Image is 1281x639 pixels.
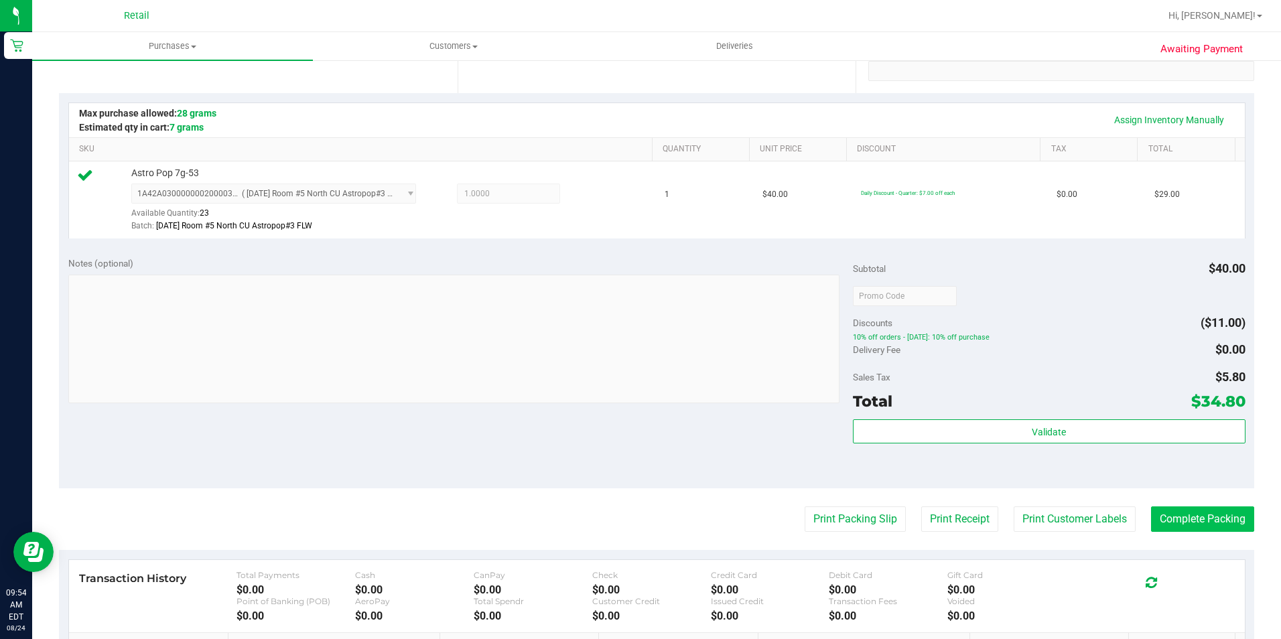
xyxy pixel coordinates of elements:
[805,506,906,532] button: Print Packing Slip
[594,32,875,60] a: Deliveries
[711,596,829,606] div: Issued Credit
[156,221,312,230] span: [DATE] Room #5 North CU Astropop#3 FLW
[853,286,957,306] input: Promo Code
[237,596,355,606] div: Point of Banking (POB)
[355,596,474,606] div: AeroPay
[79,144,647,155] a: SKU
[698,40,771,52] span: Deliveries
[1168,10,1256,21] span: Hi, [PERSON_NAME]!
[857,144,1035,155] a: Discount
[947,583,1066,596] div: $0.00
[237,610,355,622] div: $0.00
[170,122,204,133] span: 7 grams
[762,188,788,201] span: $40.00
[1032,427,1066,437] span: Validate
[1215,342,1245,356] span: $0.00
[829,570,947,580] div: Debit Card
[1201,315,1245,330] span: ($11.00)
[474,583,592,596] div: $0.00
[829,596,947,606] div: Transaction Fees
[13,532,54,572] iframe: Resource center
[853,333,1245,342] span: 10% off orders - [DATE]: 10% off purchase
[947,610,1066,622] div: $0.00
[829,610,947,622] div: $0.00
[592,610,711,622] div: $0.00
[68,258,133,269] span: Notes (optional)
[124,10,149,21] span: Retail
[355,610,474,622] div: $0.00
[32,40,313,52] span: Purchases
[474,596,592,606] div: Total Spendr
[1051,144,1132,155] a: Tax
[711,570,829,580] div: Credit Card
[355,570,474,580] div: Cash
[853,372,890,382] span: Sales Tax
[861,190,955,196] span: Daily Discount - Quarter: $7.00 off each
[6,587,26,623] p: 09:54 AM EDT
[921,506,998,532] button: Print Receipt
[131,204,431,230] div: Available Quantity:
[663,144,744,155] a: Quantity
[853,263,886,274] span: Subtotal
[947,596,1066,606] div: Voided
[1209,261,1245,275] span: $40.00
[131,167,199,180] span: Astro Pop 7g-53
[760,144,841,155] a: Unit Price
[947,570,1066,580] div: Gift Card
[177,108,216,119] span: 28 grams
[32,32,313,60] a: Purchases
[853,344,900,355] span: Delivery Fee
[313,32,594,60] a: Customers
[1191,392,1245,411] span: $34.80
[853,311,892,335] span: Discounts
[131,221,154,230] span: Batch:
[237,570,355,580] div: Total Payments
[200,208,209,218] span: 23
[1154,188,1180,201] span: $29.00
[1160,42,1243,57] span: Awaiting Payment
[829,583,947,596] div: $0.00
[474,610,592,622] div: $0.00
[79,108,216,119] span: Max purchase allowed:
[853,392,892,411] span: Total
[10,39,23,52] inline-svg: Retail
[79,122,204,133] span: Estimated qty in cart:
[474,570,592,580] div: CanPay
[1215,370,1245,384] span: $5.80
[711,610,829,622] div: $0.00
[711,583,829,596] div: $0.00
[1105,109,1233,131] a: Assign Inventory Manually
[592,583,711,596] div: $0.00
[6,623,26,633] p: 08/24
[592,596,711,606] div: Customer Credit
[1148,144,1229,155] a: Total
[853,419,1245,443] button: Validate
[1014,506,1136,532] button: Print Customer Labels
[237,583,355,596] div: $0.00
[1057,188,1077,201] span: $0.00
[592,570,711,580] div: Check
[665,188,669,201] span: 1
[1151,506,1254,532] button: Complete Packing
[314,40,593,52] span: Customers
[355,583,474,596] div: $0.00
